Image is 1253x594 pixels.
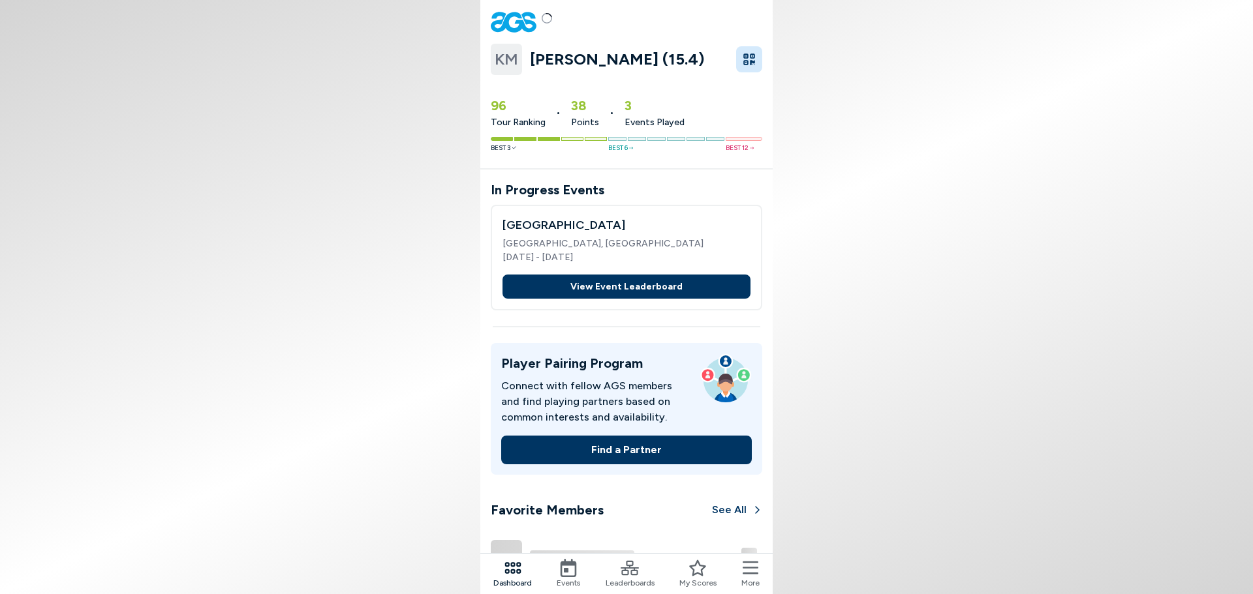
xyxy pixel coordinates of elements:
a: [PERSON_NAME] (15.4) [530,50,728,68]
span: Best 3 [491,143,516,153]
a: KM [491,44,522,75]
a: My Scores [679,559,717,589]
span: 96 [491,96,546,115]
span: Dashboard [493,577,532,589]
span: 3 [625,96,685,115]
span: • [610,106,614,119]
button: See All [712,496,762,524]
span: Best 12 [726,143,754,153]
span: Events Played [625,115,685,129]
h4: [GEOGRAPHIC_DATA] [503,216,750,234]
span: Events [557,577,580,589]
h3: In Progress Events [491,180,762,200]
span: [GEOGRAPHIC_DATA], [GEOGRAPHIC_DATA] [503,237,750,250]
span: • [556,106,561,119]
span: KM [495,48,518,71]
h3: Favorite Members [491,500,604,520]
span: Tour Ranking [491,115,546,129]
span: [DATE] - [DATE] [503,250,750,264]
span: Points [571,115,599,129]
span: Best 6 [608,143,633,153]
a: Dashboard [493,559,532,589]
button: Find a Partner [501,436,752,464]
h3: Player Pairing Program [501,353,690,373]
p: Connect with fellow AGS members and find playing partners based on common interests and availabil... [501,378,690,425]
span: More [741,577,760,589]
span: Leaderboards [606,577,655,589]
span: 38 [571,96,599,115]
a: Leaderboards [606,559,655,589]
button: More [741,559,760,589]
a: Events [557,559,580,589]
button: View Event Leaderboard [503,275,750,299]
span: My Scores [679,577,717,589]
